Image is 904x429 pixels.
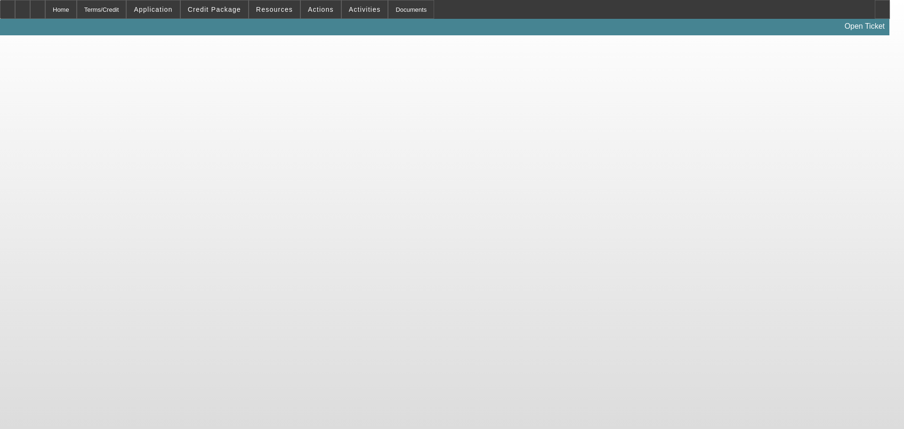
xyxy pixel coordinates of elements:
span: Credit Package [188,6,241,13]
span: Resources [256,6,293,13]
a: Open Ticket [841,18,888,34]
span: Activities [349,6,381,13]
button: Application [127,0,179,18]
span: Application [134,6,172,13]
button: Activities [342,0,388,18]
span: Actions [308,6,334,13]
button: Resources [249,0,300,18]
button: Credit Package [181,0,248,18]
button: Actions [301,0,341,18]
